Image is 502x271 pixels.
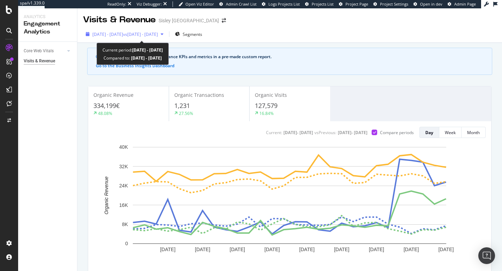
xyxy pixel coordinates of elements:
text: 24K [119,183,128,188]
a: Logs Projects List [262,1,300,7]
div: info banner [87,48,492,75]
div: arrow-right-arrow-left [222,18,226,23]
text: 32K [119,164,128,169]
span: Segments [183,31,202,37]
text: [DATE] [404,247,419,252]
text: 16K [119,202,128,208]
b: [DATE] - [DATE] [130,55,162,61]
text: [DATE] [438,247,454,252]
div: Sisley [GEOGRAPHIC_DATA] [159,17,219,24]
div: [DATE] - [DATE] [338,130,367,135]
div: Analytics [24,14,71,20]
div: 27.56% [179,110,193,116]
a: Admin Crawl List [219,1,257,7]
text: [DATE] [230,247,245,252]
text: [DATE] [299,247,314,252]
button: Segments [172,29,205,40]
span: vs [DATE] - [DATE] [123,31,158,37]
button: [DATE] - [DATE]vs[DATE] - [DATE] [83,29,166,40]
a: Project Page [339,1,368,7]
span: Open in dev [420,1,442,7]
div: Core Web Vitals [24,47,54,55]
span: Admin Page [454,1,476,7]
div: Week [445,130,456,135]
span: Organic Visits [255,92,287,98]
span: Admin Crawl List [226,1,257,7]
div: Visits & Revenue [24,57,55,65]
div: Open Intercom Messenger [478,247,495,264]
text: 8K [122,222,128,227]
a: Open in dev [413,1,442,7]
text: Organic Revenue [104,177,109,215]
span: Open Viz Editor [185,1,214,7]
div: 16.84% [259,110,274,116]
div: [DATE] - [DATE] [283,130,313,135]
a: Admin Page [448,1,476,7]
span: 334,199€ [93,101,120,110]
div: 48.08% [98,110,112,116]
div: Month [467,130,480,135]
b: [DATE] - [DATE] [132,47,163,53]
text: [DATE] [334,247,349,252]
span: 127,579 [255,101,277,110]
div: Engagement Analytics [24,20,71,36]
text: [DATE] [160,247,175,252]
text: [DATE] [369,247,384,252]
span: Organic Transactions [174,92,224,98]
button: Week [439,127,462,138]
button: Month [462,127,486,138]
div: Day [425,130,433,135]
a: Core Web Vitals [24,47,65,55]
text: [DATE] [265,247,280,252]
button: Go to the Business Insights Dashboard [96,63,174,69]
a: Projects List [305,1,334,7]
div: Current period: [102,46,163,54]
span: Projects List [312,1,334,7]
text: 40K [119,145,128,150]
span: Project Page [345,1,368,7]
div: Viz Debugger: [137,1,162,7]
div: vs Previous : [314,130,336,135]
div: Compare periods [380,130,414,135]
a: Project Settings [373,1,408,7]
button: Day [419,127,439,138]
text: 0 [125,241,128,247]
div: Compared to: [104,54,162,62]
a: Open Viz Editor [178,1,214,7]
div: Current: [266,130,282,135]
div: See your organic search performance KPIs and metrics in a pre-made custom report. [103,54,484,60]
span: [DATE] - [DATE] [92,31,123,37]
span: Organic Revenue [93,92,134,98]
text: [DATE] [195,247,210,252]
span: 1,231 [174,101,190,110]
a: Visits & Revenue [24,57,72,65]
div: Visits & Revenue [83,14,156,26]
div: ReadOnly: [107,1,126,7]
span: Logs Projects List [268,1,300,7]
span: Project Settings [380,1,408,7]
svg: A chart. [94,144,486,264]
